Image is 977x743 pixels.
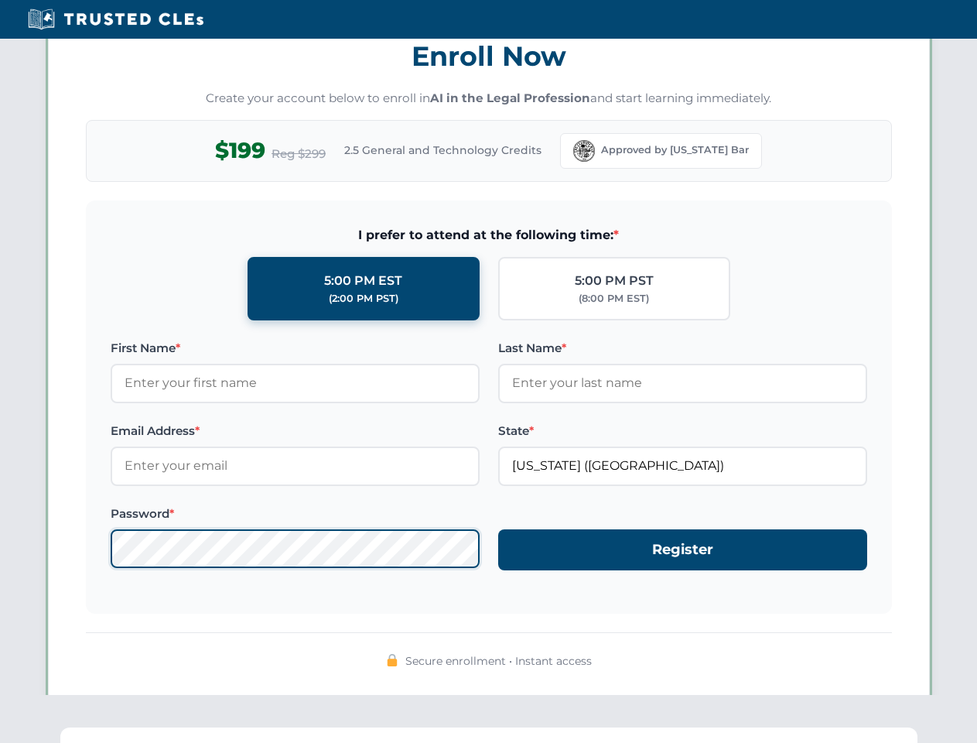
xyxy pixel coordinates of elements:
[215,133,265,168] span: $199
[86,90,892,108] p: Create your account below to enroll in and start learning immediately.
[324,271,402,291] div: 5:00 PM EST
[498,529,867,570] button: Register
[111,447,480,485] input: Enter your email
[498,364,867,402] input: Enter your last name
[111,364,480,402] input: Enter your first name
[329,291,398,306] div: (2:00 PM PST)
[579,291,649,306] div: (8:00 PM EST)
[575,271,654,291] div: 5:00 PM PST
[601,142,749,158] span: Approved by [US_STATE] Bar
[405,652,592,669] span: Secure enrollment • Instant access
[111,339,480,358] label: First Name
[111,505,480,523] label: Password
[498,447,867,485] input: Florida (FL)
[386,654,398,666] img: 🔒
[23,8,208,31] img: Trusted CLEs
[573,140,595,162] img: Florida Bar
[498,339,867,358] label: Last Name
[498,422,867,440] label: State
[111,225,867,245] span: I prefer to attend at the following time:
[111,422,480,440] label: Email Address
[272,145,326,163] span: Reg $299
[344,142,541,159] span: 2.5 General and Technology Credits
[86,32,892,80] h3: Enroll Now
[430,91,590,105] strong: AI in the Legal Profession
